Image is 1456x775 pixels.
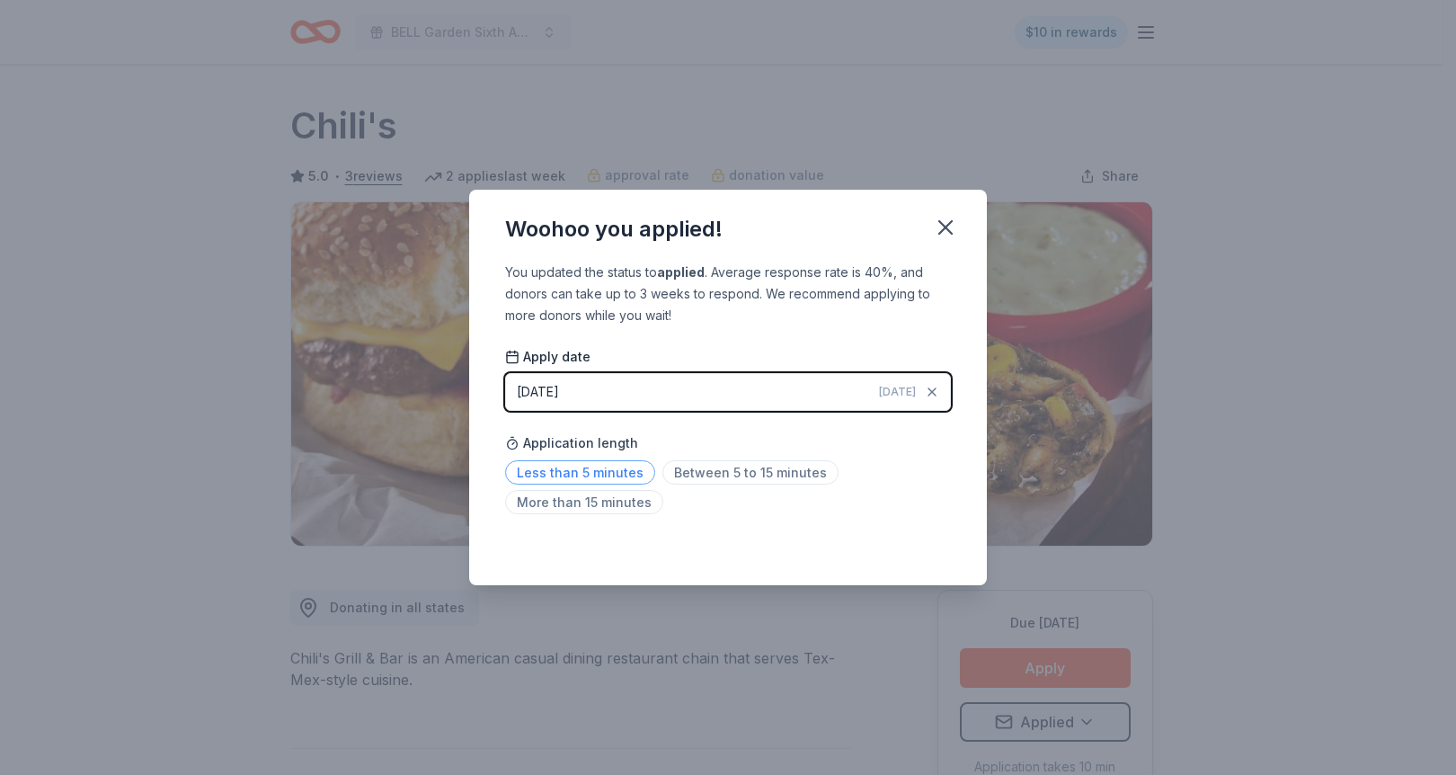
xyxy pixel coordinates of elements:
span: Less than 5 minutes [505,460,655,485]
div: [DATE] [517,381,559,403]
span: [DATE] [879,385,916,399]
span: Application length [505,432,638,454]
span: More than 15 minutes [505,490,663,514]
span: Apply date [505,348,590,366]
button: [DATE][DATE] [505,373,951,411]
div: You updated the status to . Average response rate is 40%, and donors can take up to 3 weeks to re... [505,262,951,326]
span: Between 5 to 15 minutes [662,460,839,485]
div: Woohoo you applied! [505,215,723,244]
b: applied [657,264,705,280]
